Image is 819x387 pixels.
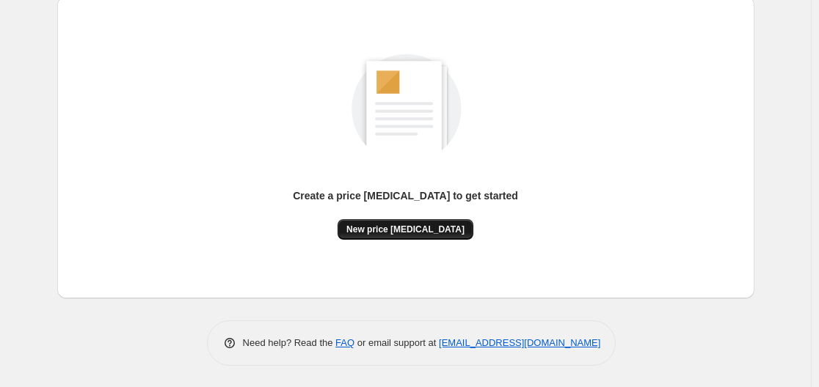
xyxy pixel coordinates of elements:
[354,337,439,348] span: or email support at
[338,219,473,240] button: New price [MEDICAL_DATA]
[243,337,336,348] span: Need help? Read the
[439,337,600,348] a: [EMAIL_ADDRESS][DOMAIN_NAME]
[346,224,465,235] span: New price [MEDICAL_DATA]
[293,188,518,203] p: Create a price [MEDICAL_DATA] to get started
[335,337,354,348] a: FAQ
